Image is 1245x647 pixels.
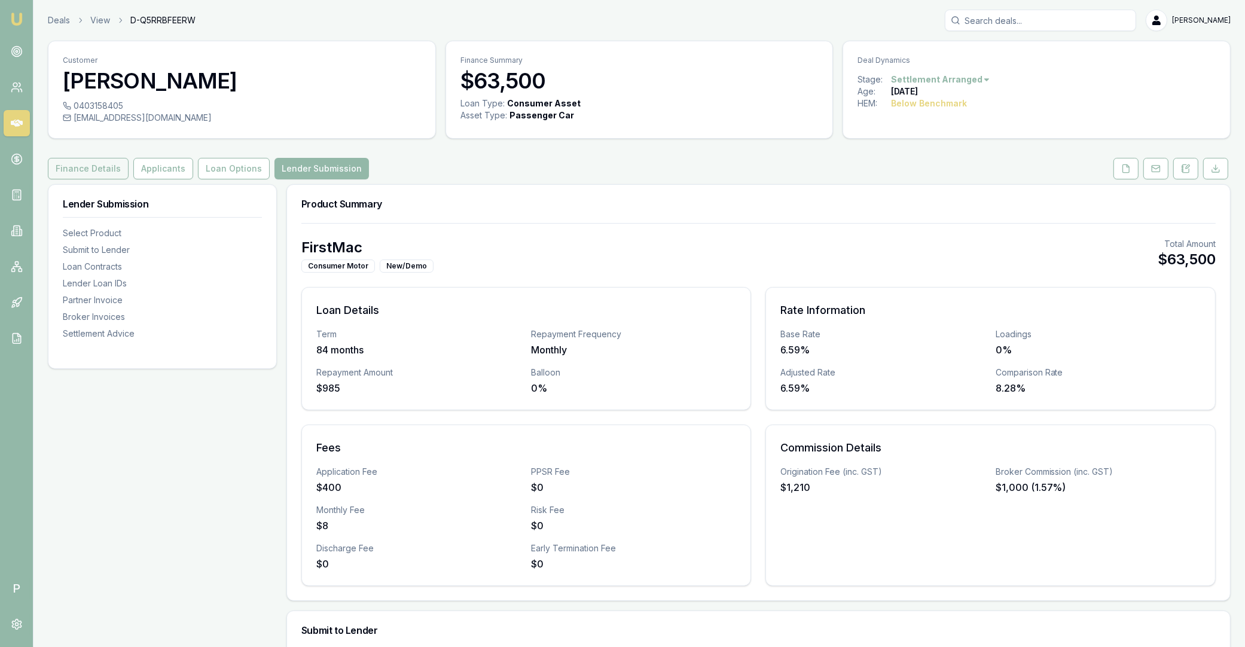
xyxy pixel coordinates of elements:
[780,367,985,379] div: Adjusted Rate
[531,557,736,571] div: $0
[507,97,581,109] div: Consumer Asset
[531,343,736,357] div: Monthly
[274,158,369,179] button: Lender Submission
[196,158,272,179] a: Loan Options
[130,14,196,26] span: D-Q5RRBFEERW
[301,199,1216,209] h3: Product Summary
[48,158,129,179] button: Finance Details
[531,504,736,516] div: Risk Fee
[858,97,891,109] div: HEM:
[996,381,1201,395] div: 8.28%
[460,56,819,65] p: Finance Summary
[531,542,736,554] div: Early Termination Fee
[1172,16,1231,25] span: [PERSON_NAME]
[858,86,891,97] div: Age:
[780,466,985,478] div: Origination Fee (inc. GST)
[63,56,421,65] p: Customer
[531,328,736,340] div: Repayment Frequency
[945,10,1136,31] input: Search deals
[316,504,521,516] div: Monthly Fee
[90,14,110,26] a: View
[460,69,819,93] h3: $63,500
[63,328,262,340] div: Settlement Advice
[316,328,521,340] div: Term
[891,86,918,97] div: [DATE]
[10,12,24,26] img: emu-icon-u.png
[4,575,30,602] span: P
[63,112,421,124] div: [EMAIL_ADDRESS][DOMAIN_NAME]
[131,158,196,179] a: Applicants
[531,480,736,495] div: $0
[780,381,985,395] div: 6.59%
[63,244,262,256] div: Submit to Lender
[891,97,967,109] div: Below Benchmark
[996,343,1201,357] div: 0%
[63,199,262,209] h3: Lender Submission
[63,100,421,112] div: 0403158405
[63,294,262,306] div: Partner Invoice
[316,480,521,495] div: $400
[316,466,521,478] div: Application Fee
[316,542,521,554] div: Discharge Fee
[63,311,262,323] div: Broker Invoices
[780,343,985,357] div: 6.59%
[316,518,521,533] div: $8
[316,381,521,395] div: $985
[780,440,1201,456] h3: Commission Details
[63,227,262,239] div: Select Product
[1158,250,1216,269] div: $63,500
[780,302,1201,319] h3: Rate Information
[1158,238,1216,250] div: Total Amount
[531,381,736,395] div: 0%
[531,466,736,478] div: PPSR Fee
[380,260,434,273] div: New/Demo
[316,343,521,357] div: 84 months
[858,74,891,86] div: Stage:
[996,466,1201,478] div: Broker Commission (inc. GST)
[460,97,505,109] div: Loan Type:
[509,109,574,121] div: Passenger Car
[780,328,985,340] div: Base Rate
[996,367,1201,379] div: Comparison Rate
[63,69,421,93] h3: [PERSON_NAME]
[996,480,1201,495] div: $1,000 (1.57%)
[316,302,737,319] h3: Loan Details
[531,518,736,533] div: $0
[133,158,193,179] button: Applicants
[198,158,270,179] button: Loan Options
[531,367,736,379] div: Balloon
[316,367,521,379] div: Repayment Amount
[316,557,521,571] div: $0
[858,56,1216,65] p: Deal Dynamics
[48,14,70,26] a: Deals
[63,277,262,289] div: Lender Loan IDs
[48,158,131,179] a: Finance Details
[891,74,991,86] button: Settlement Arranged
[301,625,1216,635] h3: Submit to Lender
[272,158,371,179] a: Lender Submission
[48,14,196,26] nav: breadcrumb
[780,480,985,495] div: $1,210
[301,238,434,257] h2: FirstMac
[63,261,262,273] div: Loan Contracts
[460,109,507,121] div: Asset Type :
[996,328,1201,340] div: Loadings
[316,440,737,456] h3: Fees
[301,260,375,273] div: Consumer Motor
